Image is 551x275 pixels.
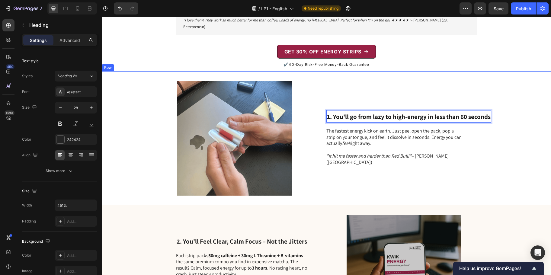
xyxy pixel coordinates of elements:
div: Text style [22,58,39,64]
span: Help us improve GemPages! [459,266,530,271]
div: Publish [516,5,531,12]
p: Advanced [59,37,80,43]
div: 450 [6,64,14,69]
i: "It hit me faster and harder than Red Bull!" [225,136,310,142]
i: feel [240,123,248,130]
strong: 50mg caffeine + 30mg L-Theanine + B-vitamins [107,235,201,242]
div: Beta [5,110,14,115]
span: LP1 - English [261,5,287,12]
div: Undo/Redo [114,2,138,14]
div: Color [22,137,31,142]
p: The fastest energy kick on earth. Just peel open the pack, pop a strip on your tongue, and feel i... [225,111,360,149]
div: 242424 [67,137,95,142]
p: Settings [30,37,47,43]
strong: 3 hours [150,248,165,254]
a: GET 30% OFF ENERGY STRIPS [175,28,274,42]
p: ✔️ 60-Day Risk-Free Money-Back Guarantee [1,45,449,50]
div: Size [22,104,38,112]
div: Add... [67,269,95,274]
div: Open Intercom Messenger [530,245,545,260]
div: Assistant [67,89,95,95]
p: ⁠⁠⁠⁠⁠⁠⁠ [75,219,210,230]
button: Publish [511,2,536,14]
iframe: Design area [102,17,551,275]
p: 7 [40,5,42,12]
div: Width [22,203,32,208]
p: GET 30% OFF ENERGY STRIPS [183,31,260,38]
button: Show survey - Help us improve GemPages! [459,265,538,272]
input: Auto [55,200,97,211]
div: Background [22,238,51,246]
h2: Rich Text Editor. Editing area: main [225,93,389,106]
span: Heading 2* [57,73,77,79]
span: 2. You'll Feel Clear, Calm Focus – Not the Jitters [75,220,205,229]
div: Color [22,253,31,258]
button: Show more [22,165,97,176]
button: Heading 2* [55,71,97,82]
div: Add... [67,219,95,224]
div: Padding [22,219,36,224]
button: Save [489,2,508,14]
button: 7 [2,2,45,14]
div: Add... [67,253,95,258]
h2: Rich Text Editor. Editing area: main [74,218,210,230]
img: gempages_583237578463904729-8abefa00-7576-45fe-8cd4-08ea8ef1413d.png [60,64,206,179]
div: Font [22,89,30,94]
div: Show more [46,168,74,174]
span: / [258,5,260,12]
div: Styles [22,73,33,79]
div: Image [22,268,33,274]
p: Heading [29,21,95,29]
span: Save [494,6,504,11]
span: Need republishing [308,6,338,11]
span: 1. You'll go from lazy to high-energy in less than 60 seconds [225,96,389,104]
div: Align [22,151,39,159]
div: Row [1,48,11,53]
div: Size [22,187,38,195]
